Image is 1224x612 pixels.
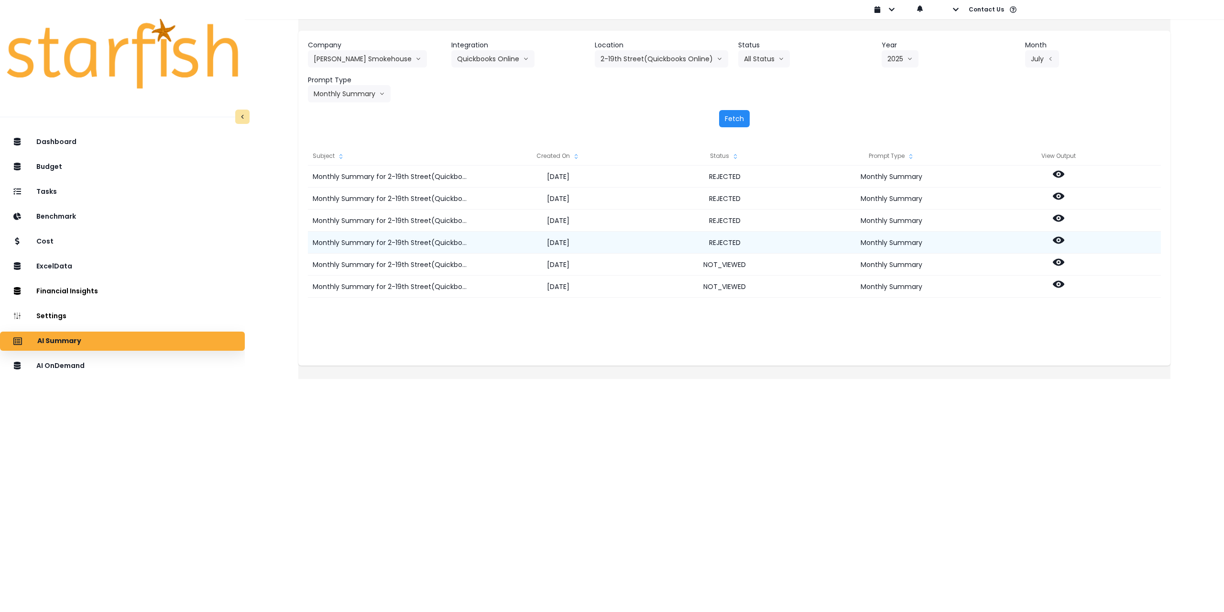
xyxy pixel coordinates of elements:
svg: arrow down line [778,54,784,64]
div: [DATE] [475,232,642,254]
header: Location [595,40,731,50]
div: Monthly Summary for 2-19th Street(Quickbooks Online) for [DATE] [308,188,474,210]
div: Monthly Summary for 2-19th Street(Quickbooks Online) for [DATE] [308,276,474,298]
header: Status [738,40,874,50]
div: Monthly Summary [808,210,975,232]
div: [DATE] [475,254,642,276]
div: NOT_VIEWED [642,254,809,276]
button: [PERSON_NAME] Smokehousearrow down line [308,50,427,67]
div: REJECTED [642,166,809,188]
p: Dashboard [36,138,76,146]
p: Budget [36,163,62,171]
div: Monthly Summary for 2-19th Street(Quickbooks Online) for [DATE] [308,166,474,188]
button: 2-19th Street(Quickbooks Online)arrow down line [595,50,728,67]
div: Monthly Summary for 2-19th Street(Quickbooks Online) for [DATE] [308,254,474,276]
div: NOT_VIEWED [642,276,809,298]
div: Monthly Summary [808,254,975,276]
div: View Output [975,146,1142,166]
svg: arrow down line [379,89,385,99]
div: [DATE] [475,166,642,188]
svg: arrow down line [523,54,529,64]
p: AI OnDemand [36,362,85,370]
div: Monthly Summary [808,188,975,210]
div: Subject [308,146,474,166]
p: ExcelData [36,262,72,270]
p: Cost [36,237,54,245]
div: Monthly Summary [808,276,975,298]
div: Status [642,146,809,166]
div: Monthly Summary for 2-19th Street(Quickbooks Online) for [DATE] [308,210,474,232]
button: Monthly Summaryarrow down line [308,85,391,102]
div: [DATE] [475,276,642,298]
button: Julyarrow left line [1025,50,1059,67]
svg: sort [907,153,915,160]
div: REJECTED [642,232,809,254]
svg: sort [732,153,739,160]
div: [DATE] [475,210,642,232]
div: Created On [475,146,642,166]
svg: arrow left line [1048,54,1053,64]
div: [DATE] [475,188,642,210]
svg: arrow down line [907,54,913,64]
div: REJECTED [642,210,809,232]
button: Fetch [719,110,750,127]
div: Monthly Summary [808,232,975,254]
p: Tasks [36,188,57,196]
header: Integration [451,40,587,50]
button: All Statusarrow down line [738,50,790,67]
header: Year [882,40,1017,50]
button: 2025arrow down line [882,50,918,67]
p: Benchmark [36,212,76,221]
svg: sort [572,153,580,160]
div: Monthly Summary [808,166,975,188]
div: Prompt Type [808,146,975,166]
button: Quickbooks Onlinearrow down line [451,50,535,67]
div: Monthly Summary for 2-19th Street(Quickbooks Online) for [DATE] [308,232,474,254]
div: REJECTED [642,188,809,210]
svg: sort [337,153,345,160]
svg: arrow down line [717,54,722,64]
p: AI Summary [37,337,81,345]
header: Company [308,40,444,50]
svg: arrow down line [415,54,421,64]
header: Prompt Type [308,75,444,85]
header: Month [1025,40,1161,50]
